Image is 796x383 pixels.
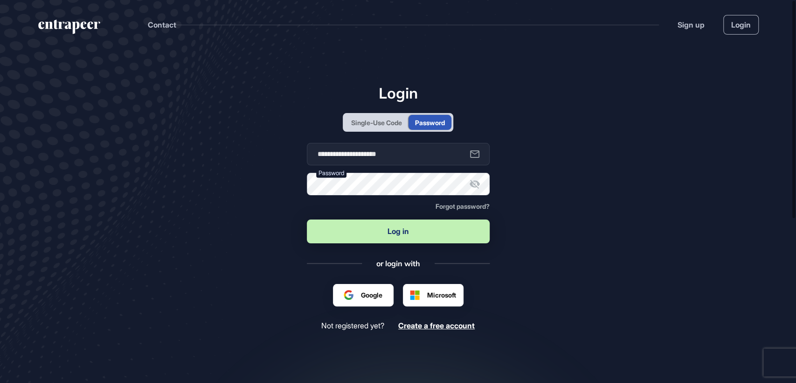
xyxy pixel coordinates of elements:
[436,203,490,210] a: Forgot password?
[307,220,490,243] button: Log in
[415,118,445,128] div: Password
[376,258,420,269] div: or login with
[723,15,759,35] a: Login
[678,19,705,30] a: Sign up
[351,118,402,128] div: Single-Use Code
[307,84,490,102] h1: Login
[37,20,101,37] a: entrapeer-logo
[398,321,475,330] a: Create a free account
[316,168,346,178] label: Password
[148,19,176,31] button: Contact
[427,290,456,300] span: Microsoft
[321,321,384,330] span: Not registered yet?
